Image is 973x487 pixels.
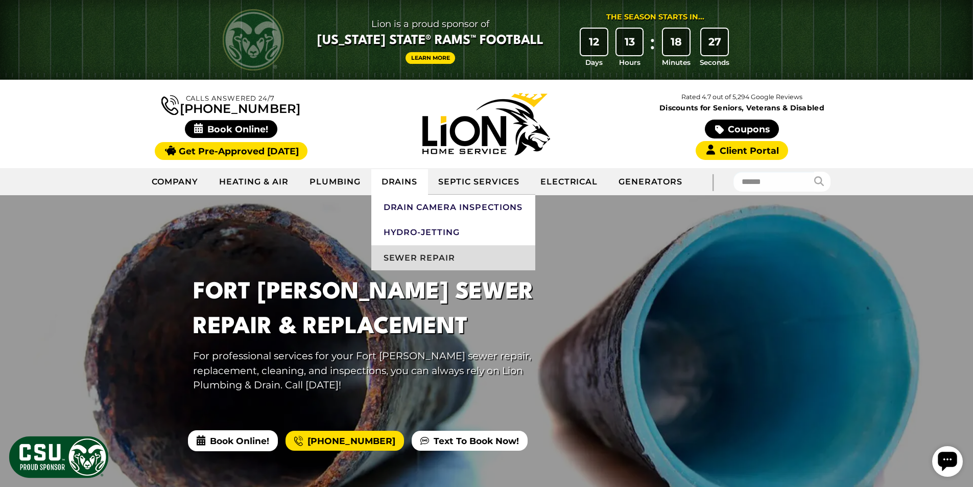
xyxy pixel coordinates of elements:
[701,29,728,55] div: 27
[4,4,35,35] div: Open chat widget
[412,431,528,451] a: Text To Book Now!
[700,57,729,67] span: Seconds
[663,29,690,55] div: 18
[209,169,299,195] a: Heating & Air
[428,169,530,195] a: Septic Services
[619,57,640,67] span: Hours
[371,169,429,195] a: Drains
[223,9,284,71] img: CSU Rams logo
[193,275,565,344] h1: Fort [PERSON_NAME] Sewer Repair & Replacement
[705,120,778,138] a: Coupons
[371,195,535,220] a: Drain Camera Inspections
[286,431,404,451] a: [PHONE_NUMBER]
[585,57,603,67] span: Days
[616,29,643,55] div: 13
[606,12,704,23] div: The Season Starts in...
[317,16,543,32] span: Lion is a proud sponsor of
[188,430,278,451] span: Book Online!
[662,57,691,67] span: Minutes
[141,169,209,195] a: Company
[8,435,110,479] img: CSU Sponsor Badge
[371,220,535,245] a: Hydro-Jetting
[647,29,657,68] div: :
[696,141,788,160] a: Client Portal
[530,169,609,195] a: Electrical
[693,168,733,195] div: |
[317,32,543,50] span: [US_STATE] State® Rams™ Football
[422,93,550,155] img: Lion Home Service
[161,93,300,115] a: [PHONE_NUMBER]
[406,52,456,64] a: Learn More
[614,91,869,103] p: Rated 4.7 out of 5,294 Google Reviews
[299,169,371,195] a: Plumbing
[581,29,607,55] div: 12
[155,142,307,160] a: Get Pre-Approved [DATE]
[185,120,277,138] span: Book Online!
[608,169,693,195] a: Generators
[616,104,868,111] span: Discounts for Seniors, Veterans & Disabled
[193,349,565,392] p: For professional services for your Fort [PERSON_NAME] sewer repair, replacement, cleaning, and in...
[371,245,535,271] a: Sewer Repair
